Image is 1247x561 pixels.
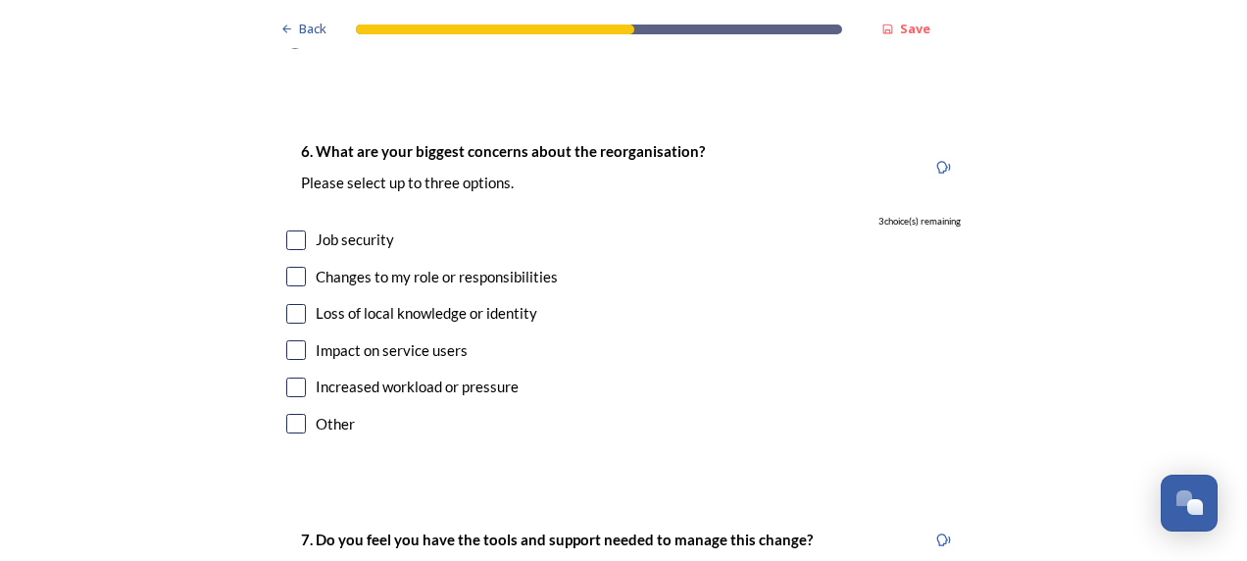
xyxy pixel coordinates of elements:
[316,339,468,362] div: Impact on service users
[299,20,326,38] span: Back
[316,302,537,325] div: Loss of local knowledge or identity
[301,173,705,193] p: Please select up to three options.
[316,413,355,435] div: Other
[1161,475,1218,532] button: Open Chat
[900,20,930,37] strong: Save
[301,142,705,160] strong: 6. What are your biggest concerns about the reorganisation?
[316,376,519,398] div: Increased workload or pressure
[878,215,961,229] span: 3 choice(s) remaining
[316,229,394,251] div: Job security
[316,266,558,288] div: Changes to my role or responsibilities
[301,531,813,548] strong: 7. Do you feel you have the tools and support needed to manage this change?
